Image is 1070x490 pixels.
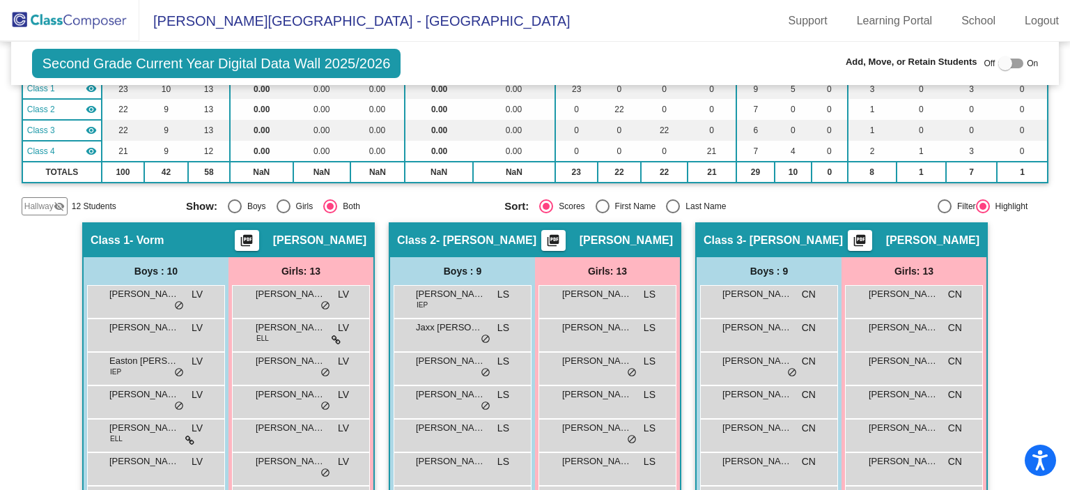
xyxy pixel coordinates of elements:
[842,257,986,285] div: Girls: 13
[390,257,535,285] div: Boys : 9
[997,141,1048,162] td: 0
[32,49,401,78] span: Second Grade Current Year Digital Data Wall 2025/2026
[997,162,1048,183] td: 1
[997,78,1048,99] td: 0
[555,78,598,99] td: 23
[848,78,897,99] td: 3
[84,257,228,285] div: Boys : 10
[598,78,641,99] td: 0
[688,99,736,120] td: 0
[174,401,184,412] span: do_not_disturb_alt
[644,354,656,369] span: LS
[54,201,65,212] mat-icon: visibility_off
[948,454,962,469] span: CN
[688,162,736,183] td: 21
[416,454,486,468] span: [PERSON_NAME]
[704,233,743,247] span: Class 3
[256,454,325,468] span: [PERSON_NAME]
[688,120,736,141] td: 0
[110,434,123,444] span: ELL
[497,287,509,302] span: LS
[812,162,848,183] td: 0
[481,334,490,345] span: do_not_disturb_alt
[722,354,792,368] span: [PERSON_NAME]
[775,99,812,120] td: 0
[320,401,330,412] span: do_not_disturb_alt
[990,200,1028,213] div: Highlight
[802,454,816,469] span: CN
[144,120,188,141] td: 9
[130,233,164,247] span: - Vorm
[91,233,130,247] span: Class 1
[473,120,555,141] td: 0.00
[27,124,55,137] span: Class 3
[897,141,946,162] td: 1
[580,233,673,247] span: [PERSON_NAME]
[230,78,293,99] td: 0.00
[473,99,555,120] td: 0.00
[851,233,868,253] mat-icon: picture_as_pdf
[416,388,486,401] span: [PERSON_NAME]
[473,141,555,162] td: 0.00
[293,120,350,141] td: 0.00
[144,141,188,162] td: 9
[562,454,632,468] span: [PERSON_NAME]
[504,200,529,213] span: Sort:
[22,162,102,183] td: TOTALS
[504,199,812,213] mat-radio-group: Select an option
[802,421,816,436] span: CN
[644,287,656,302] span: LS
[350,99,405,120] td: 0.00
[997,120,1048,141] td: 0
[102,120,144,141] td: 22
[144,78,188,99] td: 10
[86,83,97,94] mat-icon: visibility
[102,141,144,162] td: 21
[644,388,656,402] span: LS
[338,354,349,369] span: LV
[350,120,405,141] td: 0.00
[192,321,203,335] span: LV
[946,99,997,120] td: 0
[293,141,350,162] td: 0.00
[235,230,259,251] button: Print Students Details
[641,78,688,99] td: 0
[952,200,976,213] div: Filter
[869,421,938,435] span: [PERSON_NAME]
[256,321,325,335] span: [PERSON_NAME] [PERSON_NAME]
[320,300,330,312] span: do_not_disturb_alt
[192,287,203,302] span: LV
[722,454,792,468] span: [PERSON_NAME] [PERSON_NAME]
[338,454,349,469] span: LV
[144,162,188,183] td: 42
[644,321,656,335] span: LS
[109,454,179,468] span: [PERSON_NAME]
[416,421,486,435] span: [PERSON_NAME]
[188,78,230,99] td: 13
[230,99,293,120] td: 0.00
[405,120,473,141] td: 0.00
[886,233,979,247] span: [PERSON_NAME]
[946,141,997,162] td: 3
[192,388,203,402] span: LV
[290,200,313,213] div: Girls
[350,162,405,183] td: NaN
[102,99,144,120] td: 22
[27,145,55,158] span: Class 4
[802,354,816,369] span: CN
[948,287,962,302] span: CN
[192,354,203,369] span: LV
[273,233,366,247] span: [PERSON_NAME]
[812,141,848,162] td: 0
[775,120,812,141] td: 0
[641,141,688,162] td: 0
[562,421,632,435] span: [PERSON_NAME]
[174,367,184,378] span: do_not_disturb_alt
[680,200,726,213] div: Last Name
[338,287,349,302] span: LV
[997,99,1048,120] td: 0
[338,388,349,402] span: LV
[497,354,509,369] span: LS
[897,99,946,120] td: 0
[72,200,116,213] span: 12 Students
